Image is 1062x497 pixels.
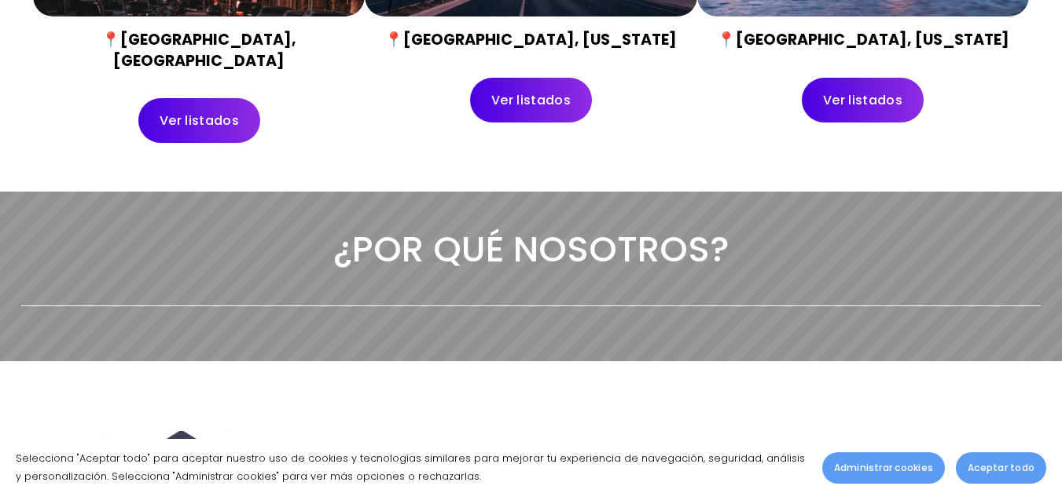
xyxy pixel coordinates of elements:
button: Administrar cookies [822,452,946,484]
font: Ver listados [823,91,902,109]
font: Selecciona "Aceptar todo" para aceptar nuestro uso de cookies y tecnologías similares para mejora... [16,451,805,483]
button: Aceptar todo [956,452,1046,484]
font: 📍[GEOGRAPHIC_DATA], [GEOGRAPHIC_DATA] [101,29,299,71]
font: ¿POR QUÉ NOSOTROS? [333,225,729,274]
a: Ver listados [470,78,591,122]
font: Aceptar todo [968,461,1034,474]
a: Ver listados [802,78,923,122]
font: 📍[GEOGRAPHIC_DATA], [US_STATE] [384,29,677,50]
font: 📍[GEOGRAPHIC_DATA], [US_STATE] [717,29,1009,50]
font: Ver listados [160,111,239,130]
a: Ver listados [138,98,259,143]
font: Ver listados [491,91,571,109]
font: Administrar cookies [834,461,934,474]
